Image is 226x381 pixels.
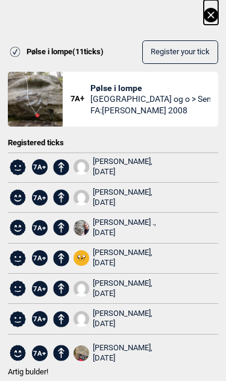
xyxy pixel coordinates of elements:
img: User fallback1 [74,190,89,206]
div: Registered ticks [8,138,218,148]
img: User fallback1 [74,281,89,297]
div: [PERSON_NAME], [93,309,152,329]
span: 7A+ [32,190,48,206]
div: [DATE] [93,228,156,238]
div: [PERSON_NAME], [93,279,152,299]
img: User fallback1 [74,159,89,175]
div: [PERSON_NAME], [93,343,152,364]
img: Polse i lompe 230508 [8,72,63,127]
a: Jake square[PERSON_NAME], [DATE] [74,248,153,268]
span: 7A+ [32,220,48,236]
a: 190275891 5735307039843517 253515035280988347 n[PERSON_NAME] ., [DATE] [74,218,157,238]
a: User fallback1[PERSON_NAME], [DATE] [74,309,153,329]
a: User fallback1[PERSON_NAME], [DATE] [74,187,153,208]
span: 7A+ [32,281,48,297]
img: User fallback1 [74,311,89,327]
div: [DATE] [93,198,152,208]
span: [GEOGRAPHIC_DATA] og o > Sentrale [90,93,211,104]
span: Pølse i lompe ( 11 ticks) [27,47,104,57]
a: IMG 0583[PERSON_NAME], [DATE] [74,343,153,364]
span: 7A+ [32,345,48,361]
div: [DATE] [93,289,152,299]
div: [PERSON_NAME], [93,157,152,177]
div: [PERSON_NAME] ., [93,218,156,238]
span: 7A+ [71,94,90,104]
img: IMG 0583 [74,345,89,361]
span: Register your tick [151,48,210,57]
img: Jake square [74,250,89,266]
div: [DATE] [93,167,152,177]
span: 7A+ [32,250,48,266]
button: Register your tick [142,40,218,64]
a: User fallback1[PERSON_NAME], [DATE] [74,279,153,299]
div: [PERSON_NAME], [93,187,152,208]
span: Artig bulder! [8,367,48,376]
span: 7A+ [32,159,48,175]
div: [DATE] [93,258,152,268]
span: Pølse i lompe [90,83,211,93]
a: User fallback1[PERSON_NAME], [DATE] [74,157,153,177]
span: FA: [PERSON_NAME] 2008 [90,105,211,116]
div: [DATE] [93,319,152,329]
div: [DATE] [93,353,152,364]
img: 190275891 5735307039843517 253515035280988347 n [74,220,89,236]
div: [PERSON_NAME], [93,248,152,268]
span: 7A+ [32,311,48,327]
